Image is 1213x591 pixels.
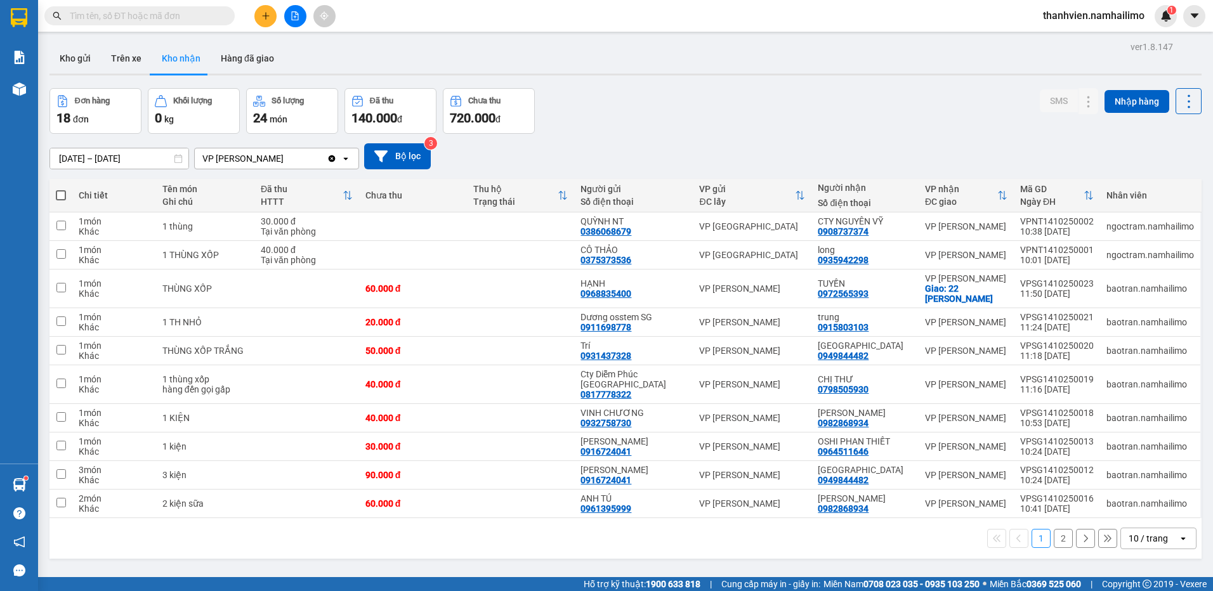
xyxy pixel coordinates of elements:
div: 11:18 [DATE] [1020,351,1094,361]
div: VPSG1410250020 [1020,341,1094,351]
div: 40.000 đ [261,245,353,255]
span: aim [320,11,329,20]
div: THÙNG XỐP [162,283,248,294]
div: Chưa thu [468,96,501,105]
th: Toggle SortBy [467,179,575,212]
div: VP [PERSON_NAME] [699,346,805,356]
div: ANH TÚ [580,493,686,503]
sup: 1 [1167,6,1176,15]
img: warehouse-icon [13,82,26,96]
div: 3 món [79,465,150,475]
div: Ghi chú [162,197,248,207]
div: VP [PERSON_NAME] [925,441,1007,451]
div: 1 THÙNG XỐP [162,250,248,260]
div: 1 KIỆN [162,413,248,423]
button: Kho gửi [49,43,101,74]
span: Hỗ trợ kỹ thuật: [584,577,700,591]
div: Khác [79,503,150,514]
div: Tại văn phòng [261,255,353,265]
div: 10:01 [DATE] [1020,255,1094,265]
div: 50.000 đ [365,346,461,356]
div: Chưa thu [365,190,461,200]
div: 0968835400 [580,289,631,299]
strong: 1900 633 818 [646,579,700,589]
span: ⚪️ [983,581,987,587]
div: OSHI PHAN THIẾT [818,436,912,446]
div: baotran.namhailimo [1106,413,1194,423]
svg: open [1178,533,1188,543]
span: món [270,114,287,124]
div: 20.000 đ [365,317,461,327]
div: VP [PERSON_NAME] [699,498,805,509]
div: VINH CHƯƠNG [580,408,686,418]
div: VPSG1410250016 [1020,493,1094,503]
div: Tên món [162,184,248,194]
div: 90.000 đ [365,470,461,480]
div: VPSG1410250018 [1020,408,1094,418]
div: 1 món [79,245,150,255]
span: đơn [73,114,89,124]
span: 0 [155,110,162,126]
div: VPNT1410250002 [1020,216,1094,226]
div: baotran.namhailimo [1106,470,1194,480]
div: VP [PERSON_NAME] [202,152,284,165]
div: 1 TH NHỎ [162,317,248,327]
div: VP [PERSON_NAME] [699,441,805,451]
div: VP [PERSON_NAME] [925,379,1007,389]
div: VP nhận [925,184,997,194]
span: Cung cấp máy in - giấy in: [721,577,820,591]
span: đ [495,114,501,124]
div: Khác [79,351,150,361]
div: baotran.namhailimo [1106,283,1194,294]
strong: 0369 525 060 [1026,579,1081,589]
img: icon-new-feature [1160,10,1172,22]
div: 3 kiện [162,470,248,480]
div: Tại văn phòng [261,226,353,237]
div: ĐC lấy [699,197,795,207]
span: file-add [291,11,299,20]
div: ngoctram.namhailimo [1106,250,1194,260]
span: Miền Nam [823,577,980,591]
button: 1 [1032,529,1051,548]
button: Chưa thu720.000đ [443,88,535,134]
div: 30.000 đ [261,216,353,226]
div: baotran.namhailimo [1106,441,1194,451]
div: 0375373536 [580,255,631,265]
div: 0916724041 [580,475,631,485]
div: 11:24 [DATE] [1020,322,1094,332]
div: 0798505930 [818,384,869,394]
div: VP [PERSON_NAME] [925,470,1007,480]
div: TUYỀN [818,278,912,289]
div: ngọc bích [818,493,912,503]
div: Số điện thoại [580,197,686,207]
th: Toggle SortBy [919,179,1014,212]
div: ĐC giao [925,197,997,207]
span: Miền Bắc [990,577,1081,591]
div: VP [PERSON_NAME] [699,413,805,423]
div: 0949844482 [818,475,869,485]
div: 0817778322 [580,389,631,399]
div: VP [PERSON_NAME] [699,317,805,327]
span: 140.000 [351,110,397,126]
div: 0972565393 [818,289,869,299]
button: Đã thu140.000đ [344,88,436,134]
div: 0949844482 [818,351,869,361]
div: Số điện thoại [818,198,912,208]
div: Trí [580,341,686,351]
div: VPSG1410250013 [1020,436,1094,446]
button: caret-down [1183,5,1205,27]
div: hàng đến gọi gấp [162,384,248,394]
div: 1 món [79,374,150,384]
div: 1 món [79,341,150,351]
div: Khác [79,475,150,485]
div: 0386068679 [580,226,631,237]
input: Selected VP Phan Thiết. [285,152,286,165]
div: 10:41 [DATE] [1020,503,1094,514]
div: 10:38 [DATE] [1020,226,1094,237]
div: Người gửi [580,184,686,194]
div: 0961395999 [580,503,631,514]
div: Đã thu [370,96,393,105]
div: VP [PERSON_NAME] [699,283,805,294]
div: Số lượng [272,96,304,105]
div: Đã thu [261,184,343,194]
